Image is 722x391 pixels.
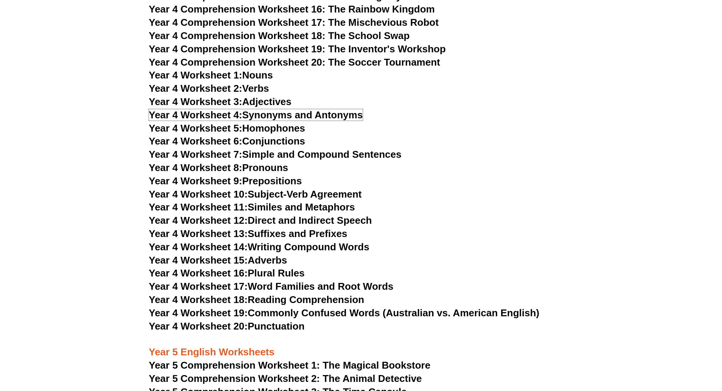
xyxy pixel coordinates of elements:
a: Year 4 Worksheet 14:Writing Compound Words [149,241,370,253]
span: Year 4 Worksheet 7: [149,149,243,160]
span: Year 4 Worksheet 17: [149,281,248,292]
span: Year 4 Worksheet 20: [149,320,248,332]
span: Year 4 Worksheet 2: [149,83,243,94]
iframe: Chat Widget [596,305,722,391]
a: Year 4 Worksheet 12:Direct and Indirect Speech [149,215,372,226]
a: Year 4 Worksheet 13:Suffixes and Prefixes [149,228,348,239]
a: Year 4 Worksheet 15:Adverbs [149,254,287,266]
a: Year 4 Worksheet 1:Nouns [149,69,273,81]
a: Year 4 Worksheet 20:Punctuation [149,320,305,332]
a: Year 4 Worksheet 19:Commonly Confused Words (Australian vs. American English) [149,307,540,319]
span: Year 4 Worksheet 6: [149,135,243,147]
a: Year 4 Worksheet 4:Synonyms and Antonyms [149,109,363,121]
a: Year 4 Worksheet 7:Simple and Compound Sentences [149,149,402,160]
a: Year 4 Comprehension Worksheet 18: The School Swap [149,30,410,41]
a: Year 4 Comprehension Worksheet 17: The Mischevious Robot [149,17,439,28]
a: Year 4 Worksheet 9:Prepositions [149,175,302,187]
a: Year 4 Worksheet 11:Similes and Metaphors [149,201,355,213]
span: Year 4 Worksheet 9: [149,175,243,187]
a: Year 4 Worksheet 16:Plural Rules [149,267,305,279]
span: Year 4 Worksheet 1: [149,69,243,81]
a: Year 4 Worksheet 10:Subject-Verb Agreement [149,188,362,200]
a: Year 4 Worksheet 2:Verbs [149,83,269,94]
a: Year 5 Comprehension Worksheet 1: The Magical Bookstore [149,360,431,371]
span: Year 4 Worksheet 5: [149,122,243,134]
span: Year 4 Worksheet 12: [149,215,248,226]
span: Year 4 Worksheet 3: [149,96,243,107]
h3: Year 5 English Worksheets [149,333,573,359]
span: Year 4 Worksheet 10: [149,188,248,200]
span: Year 4 Worksheet 16: [149,267,248,279]
span: Year 4 Worksheet 11: [149,201,248,213]
a: Year 4 Worksheet 18:Reading Comprehension [149,294,364,305]
a: Year 4 Worksheet 8:Pronouns [149,162,288,173]
span: Year 4 Worksheet 15: [149,254,248,266]
span: Year 4 Worksheet 8: [149,162,243,173]
a: Year 4 Comprehension Worksheet 19: The Inventor's Workshop [149,43,446,55]
a: Year 4 Comprehension Worksheet 16: The Rainbow Kingdom [149,3,435,15]
a: Year 5 Comprehension Worksheet 2: The Animal Detective [149,373,422,384]
span: Year 4 Worksheet 13: [149,228,248,239]
span: Year 4 Worksheet 18: [149,294,248,305]
a: Year 4 Worksheet 17:Word Families and Root Words [149,281,393,292]
span: Year 4 Worksheet 14: [149,241,248,253]
span: Year 4 Worksheet 4: [149,109,243,121]
a: Year 4 Worksheet 6:Conjunctions [149,135,305,147]
span: Year 4 Worksheet 19: [149,307,248,319]
a: Year 4 Worksheet 3:Adjectives [149,96,292,107]
a: Year 4 Worksheet 5:Homophones [149,122,305,134]
a: Year 4 Comprehension Worksheet 20: The Soccer Tournament [149,57,440,68]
